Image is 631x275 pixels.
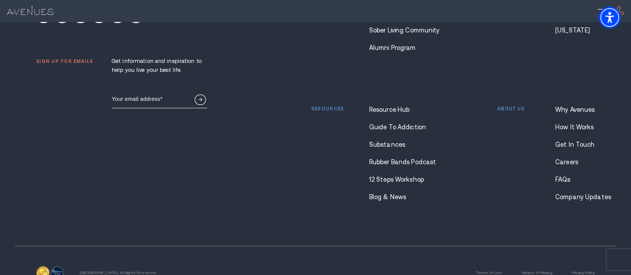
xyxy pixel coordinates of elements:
a: Notice of Privacy [522,271,552,275]
a: Careers [555,159,595,166]
a: FAQs [555,176,595,183]
p: Get information and inspiration to help you live your best life. [112,56,207,74]
a: Alumni Program [369,44,439,51]
a: Company Updates [555,194,595,201]
a: Rubber Bands Podcast [369,159,439,166]
a: Verify LegitScript Approval for www.avenuesrecovery.com [51,268,63,275]
a: How It Works [555,124,595,131]
a: Guide To Addiction [369,124,439,131]
p: About us [497,106,525,112]
a: Privacy Policy [572,271,595,275]
a: Sober Living Community [369,27,439,34]
a: Blog & News [369,194,439,201]
a: Substances [369,141,439,148]
a: 12 Steps Workshop [369,176,439,183]
p: Resources [311,106,344,112]
a: Get In Touch [555,141,595,148]
p: [GEOGRAPHIC_DATA]. All Rights Reserved. [80,271,157,275]
a: Why Avenues [555,106,595,113]
button: Sign Up Now [195,94,206,105]
a: [US_STATE] [555,27,595,34]
a: Terms of Use [476,271,503,275]
div: Accessibility Menu [599,6,621,28]
a: Resource Hub [369,106,439,113]
input: Email [112,90,207,108]
p: Sign up for emails [36,59,93,64]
